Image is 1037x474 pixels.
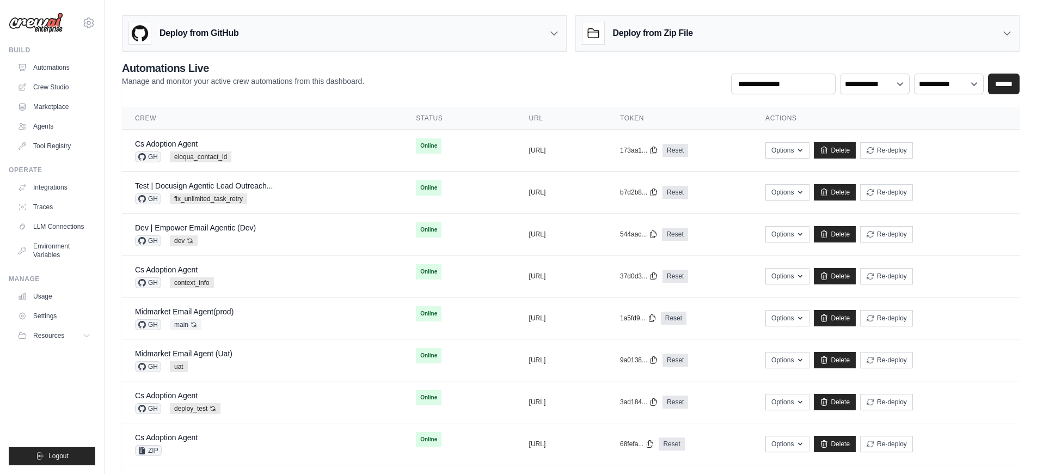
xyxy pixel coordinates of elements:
button: 1a5fd9... [620,314,656,323]
a: Delete [814,394,856,410]
button: Logout [9,447,95,465]
h3: Deploy from Zip File [613,27,693,40]
button: 37d0d3... [620,272,658,281]
button: Options [765,226,809,242]
a: Reset [662,270,688,283]
a: LLM Connections [13,218,95,235]
img: GitHub Logo [129,22,151,44]
div: Manage [9,275,95,283]
a: Reset [659,437,684,451]
button: 68fefa... [620,440,654,448]
a: Agents [13,118,95,135]
span: ZIP [135,445,162,456]
a: Delete [814,268,856,284]
a: Midmarket Email Agent (Uat) [135,349,232,358]
a: Cs Adoption Agent [135,265,198,274]
button: 544aac... [620,230,658,239]
a: Usage [13,288,95,305]
a: Dev | Empower Email Agentic (Dev) [135,223,256,232]
a: Reset [662,186,688,199]
a: Delete [814,352,856,368]
a: Delete [814,436,856,452]
a: Reset [662,396,688,409]
a: Cs Adoption Agent [135,433,198,442]
a: Settings [13,307,95,325]
a: Crew Studio [13,78,95,96]
span: Online [416,264,441,279]
button: Options [765,352,809,368]
button: Options [765,142,809,159]
button: Re-deploy [860,352,913,368]
button: Options [765,436,809,452]
p: Manage and monitor your active crew automations from this dashboard. [122,76,364,87]
span: Online [416,432,441,447]
button: Re-deploy [860,142,913,159]
button: Re-deploy [860,268,913,284]
button: 3ad184... [620,398,658,406]
button: Options [765,268,809,284]
span: Logout [48,452,69,460]
img: Logo [9,13,63,33]
a: Cs Adoption Agent [135,391,198,400]
span: GH [135,319,161,330]
h2: Automations Live [122,60,364,76]
iframe: Chat Widget [983,422,1037,474]
button: Re-deploy [860,184,913,200]
span: GH [135,277,161,288]
a: Integrations [13,179,95,196]
a: Delete [814,310,856,326]
span: GH [135,361,161,372]
span: eloqua_contact_id [170,151,231,162]
button: Re-deploy [860,436,913,452]
span: uat [170,361,188,372]
a: Reset [662,354,688,367]
div: Build [9,46,95,54]
th: Crew [122,107,403,130]
button: Re-deploy [860,226,913,242]
span: context_info [170,277,214,288]
a: Tool Registry [13,137,95,155]
a: Reset [662,228,688,241]
span: GH [135,403,161,414]
button: Re-deploy [860,310,913,326]
span: Online [416,180,441,196]
span: Online [416,306,441,321]
span: deploy_test [170,403,220,414]
th: Token [607,107,752,130]
button: Re-deploy [860,394,913,410]
a: Automations [13,59,95,76]
a: Marketplace [13,98,95,116]
th: URL [516,107,607,130]
span: Online [416,222,441,238]
a: Traces [13,198,95,216]
th: Status [403,107,516,130]
a: Delete [814,142,856,159]
h3: Deploy from GitHub [159,27,238,40]
a: Midmarket Email Agent(prod) [135,307,234,316]
span: GH [135,151,161,162]
span: dev [170,235,198,246]
a: Environment Variables [13,238,95,264]
span: Online [416,348,441,363]
button: 9a0138... [620,356,658,364]
span: main [170,319,201,330]
span: Online [416,390,441,405]
th: Actions [752,107,1020,130]
span: Online [416,138,441,154]
a: Test | Docusign Agentic Lead Outreach... [135,181,273,190]
button: Options [765,184,809,200]
a: Delete [814,226,856,242]
span: Resources [33,331,64,340]
button: Resources [13,327,95,344]
button: Options [765,394,809,410]
a: Cs Adoption Agent [135,139,198,148]
button: b7d2b8... [620,188,658,197]
span: fix_unlimited_task_retry [170,193,247,204]
a: Delete [814,184,856,200]
span: GH [135,193,161,204]
span: GH [135,235,161,246]
a: Reset [661,312,686,325]
button: Options [765,310,809,326]
div: Operate [9,166,95,174]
